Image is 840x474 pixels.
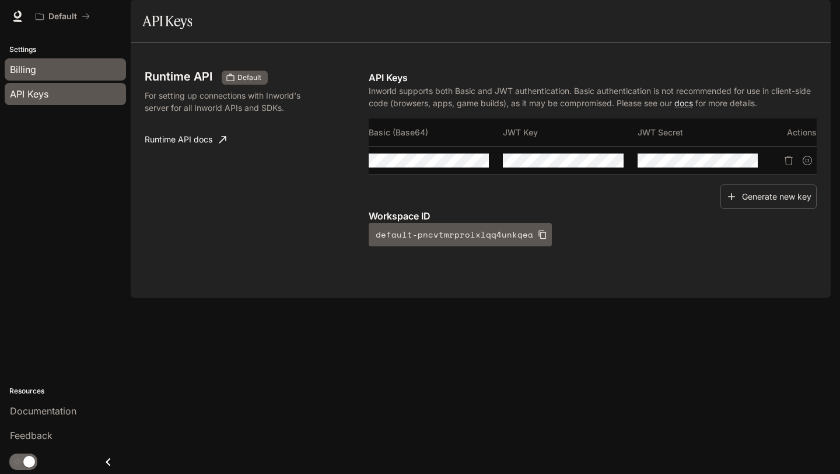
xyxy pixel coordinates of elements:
th: Basic (Base64) [369,118,503,147]
h3: Runtime API [145,71,212,82]
button: All workspaces [30,5,95,28]
th: JWT Secret [638,118,772,147]
p: Default [48,12,77,22]
a: Runtime API docs [140,128,231,151]
p: Inworld supports both Basic and JWT authentication. Basic authentication is not recommended for u... [369,85,817,109]
th: Actions [772,118,817,147]
p: Workspace ID [369,209,817,223]
a: docs [674,98,693,108]
button: Delete API key [779,151,798,170]
span: Default [233,72,266,83]
button: Generate new key [720,184,817,210]
div: These keys will apply to your current workspace only [222,71,268,85]
p: API Keys [369,71,817,85]
p: For setting up connections with Inworld's server for all Inworld APIs and SDKs. [145,89,306,114]
th: JWT Key [503,118,637,147]
h1: API Keys [142,9,192,33]
button: default-pncvtmrprolxlqq4unkqea [369,223,552,246]
button: Suspend API key [798,151,817,170]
